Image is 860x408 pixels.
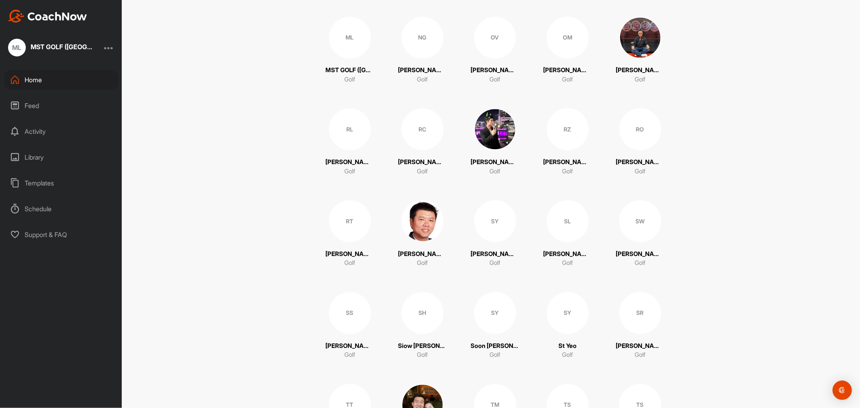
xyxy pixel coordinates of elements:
div: SW [619,200,661,242]
div: MST GOLF ([GEOGRAPHIC_DATA]) PTE LTD [31,44,95,50]
div: RC [402,108,444,150]
p: Golf [344,258,355,268]
p: [PERSON_NAME] [543,158,592,167]
p: [PERSON_NAME] [326,158,374,167]
p: Golf [344,167,355,176]
p: Golf [635,258,646,268]
p: Golf [562,75,573,84]
a: SW[PERSON_NAME]Golf [616,200,664,268]
a: [PERSON_NAME]Golf [616,17,664,84]
div: SY [547,292,589,334]
p: Golf [417,167,428,176]
p: [PERSON_NAME] [543,250,592,259]
p: Golf [417,350,428,360]
p: Golf [562,350,573,360]
div: SY [474,200,516,242]
img: square_0cd0bade915dda41acc29aff465cd8f7.jpg [619,17,661,58]
p: Golf [562,167,573,176]
p: [PERSON_NAME] [616,250,664,259]
img: square_08046dbb063a71f0300f14eea03d812f.jpg [474,108,516,150]
div: SY [474,292,516,334]
div: Templates [4,173,118,193]
p: [PERSON_NAME] [616,341,664,351]
p: Golf [635,167,646,176]
div: SH [402,292,444,334]
p: Golf [344,350,355,360]
div: OM [547,17,589,58]
p: [PERSON_NAME] - Template [326,250,374,259]
div: RO [619,108,661,150]
a: SYSt YeoGolf [543,292,592,360]
div: ML [329,17,371,58]
p: Golf [417,75,428,84]
a: RO[PERSON_NAME]Golf [616,108,664,176]
p: [PERSON_NAME] [398,250,447,259]
div: RZ [547,108,589,150]
p: [PERSON_NAME] [471,158,519,167]
a: OV[PERSON_NAME]Golf [471,17,519,84]
p: [PERSON_NAME] Sq [326,341,374,351]
a: NG[PERSON_NAME]Golf [398,17,447,84]
a: SHSiow [PERSON_NAME]Golf [398,292,447,360]
a: [PERSON_NAME]Golf [398,200,447,268]
div: Library [4,147,118,167]
p: Golf [489,75,500,84]
p: [PERSON_NAME] MM [543,66,592,75]
p: [PERSON_NAME] [398,66,447,75]
div: RT [329,200,371,242]
a: SYSoon [PERSON_NAME]Golf [471,292,519,360]
div: Open Intercom Messenger [833,381,852,400]
p: Golf [562,258,573,268]
p: [PERSON_NAME] [616,158,664,167]
div: Home [4,70,118,90]
p: Golf [417,258,428,268]
a: SL[PERSON_NAME]Golf [543,200,592,268]
p: Siow [PERSON_NAME] [398,341,447,351]
div: Support & FAQ [4,225,118,245]
div: ML [8,39,26,56]
div: SL [547,200,589,242]
a: SR[PERSON_NAME]Golf [616,292,664,360]
p: Golf [489,167,500,176]
a: RZ[PERSON_NAME]Golf [543,108,592,176]
a: SS[PERSON_NAME] SqGolf [326,292,374,360]
p: Golf [635,350,646,360]
a: RL[PERSON_NAME]Golf [326,108,374,176]
a: RT[PERSON_NAME] - TemplateGolf [326,200,374,268]
p: [PERSON_NAME] [398,158,447,167]
div: Feed [4,96,118,116]
p: Golf [489,350,500,360]
a: OM[PERSON_NAME] MMGolf [543,17,592,84]
div: OV [474,17,516,58]
a: [PERSON_NAME]Golf [471,108,519,176]
p: Golf [489,258,500,268]
p: [PERSON_NAME] [616,66,664,75]
p: St Yeo [558,341,577,351]
div: Activity [4,121,118,142]
a: RC[PERSON_NAME]Golf [398,108,447,176]
p: Soon [PERSON_NAME] [471,341,519,351]
div: SS [329,292,371,334]
img: CoachNow [8,10,87,23]
a: SY[PERSON_NAME]Golf [471,200,519,268]
img: square_82c144f691ae1e16a714221dcf7d6dd3.jpg [402,200,444,242]
div: NG [402,17,444,58]
div: Schedule [4,199,118,219]
p: [PERSON_NAME] [471,66,519,75]
p: [PERSON_NAME] [471,250,519,259]
p: Golf [635,75,646,84]
p: MST GOLF ([GEOGRAPHIC_DATA]) PTE LTD [326,66,374,75]
div: RL [329,108,371,150]
div: SR [619,292,661,334]
p: Golf [344,75,355,84]
a: MLMST GOLF ([GEOGRAPHIC_DATA]) PTE LTDGolf [326,17,374,84]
